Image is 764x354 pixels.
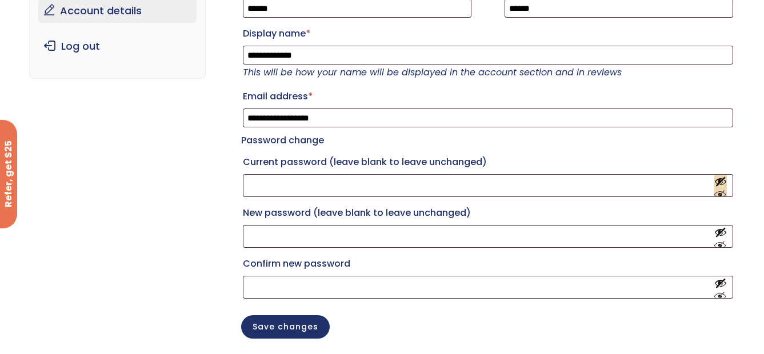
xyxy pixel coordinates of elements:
button: Show password [714,277,727,298]
label: Current password (leave blank to leave unchanged) [243,153,733,171]
button: Show password [714,175,727,196]
em: This will be how your name will be displayed in the account section and in reviews [243,66,622,79]
legend: Password change [241,132,324,148]
a: Log out [38,34,197,58]
label: Email address [243,87,733,106]
button: Show password [714,226,727,247]
label: New password (leave blank to leave unchanged) [243,204,733,222]
button: Save changes [241,315,330,339]
label: Display name [243,25,733,43]
label: Confirm new password [243,255,733,273]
